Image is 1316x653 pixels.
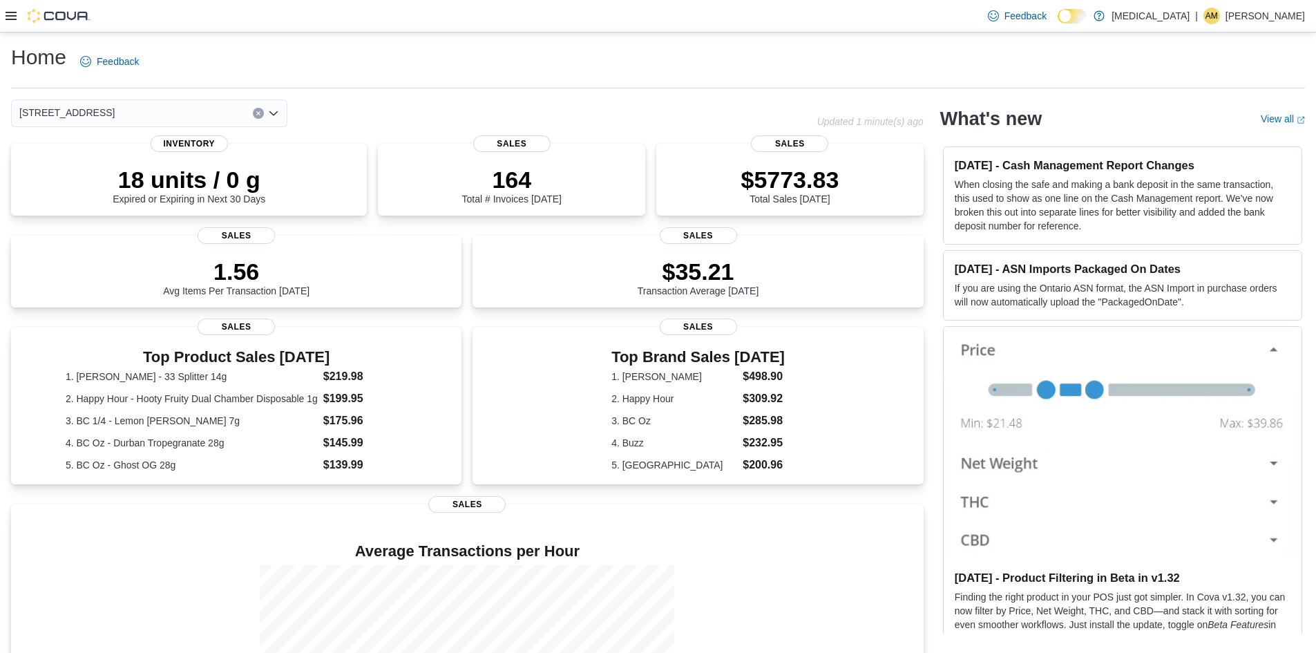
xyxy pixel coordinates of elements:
dt: 3. BC 1/4 - Lemon [PERSON_NAME] 7g [66,414,318,428]
p: [PERSON_NAME] [1226,8,1305,24]
dd: $200.96 [743,457,785,473]
p: $35.21 [638,258,759,285]
svg: External link [1297,116,1305,124]
em: Beta Features [1208,619,1268,630]
div: Total # Invoices [DATE] [462,166,562,205]
dt: 1. [PERSON_NAME] - 33 Splitter 14g [66,370,318,384]
p: 164 [462,166,562,193]
h4: Average Transactions per Hour [22,543,913,560]
span: Sales [751,135,828,152]
h2: What's new [940,108,1042,130]
h3: Top Product Sales [DATE] [66,349,408,366]
dt: 1. [PERSON_NAME] [611,370,737,384]
span: Feedback [1004,9,1047,23]
p: Updated 1 minute(s) ago [817,116,924,127]
a: Feedback [75,48,144,75]
dd: $199.95 [323,390,408,407]
span: Sales [473,135,551,152]
span: Sales [198,319,275,335]
dd: $145.99 [323,435,408,451]
dd: $498.90 [743,368,785,385]
h3: Top Brand Sales [DATE] [611,349,785,366]
p: | [1195,8,1198,24]
dd: $309.92 [743,390,785,407]
input: Dark Mode [1058,9,1087,23]
span: AM [1205,8,1218,24]
dt: 5. BC Oz - Ghost OG 28g [66,458,318,472]
div: Transaction Average [DATE] [638,258,759,296]
dt: 4. BC Oz - Durban Tropegranate 28g [66,436,318,450]
span: Feedback [97,55,139,68]
button: Clear input [253,108,264,119]
h3: [DATE] - ASN Imports Packaged On Dates [955,262,1290,276]
span: Inventory [151,135,228,152]
dd: $175.96 [323,413,408,429]
dd: $139.99 [323,457,408,473]
span: Sales [198,227,275,244]
dt: 4. Buzz [611,436,737,450]
h3: [DATE] - Product Filtering in Beta in v1.32 [955,571,1290,585]
dt: 5. [GEOGRAPHIC_DATA] [611,458,737,472]
h1: Home [11,44,66,71]
button: Open list of options [268,108,279,119]
dt: 3. BC Oz [611,414,737,428]
div: Avg Items Per Transaction [DATE] [163,258,309,296]
dt: 2. Happy Hour - Hooty Fruity Dual Chamber Disposable 1g [66,392,318,406]
span: [STREET_ADDRESS] [19,104,115,121]
a: View allExternal link [1261,113,1305,124]
p: [MEDICAL_DATA] [1112,8,1190,24]
dd: $285.98 [743,413,785,429]
span: Sales [428,496,506,513]
p: $5773.83 [741,166,839,193]
span: Sales [660,227,737,244]
p: 18 units / 0 g [113,166,265,193]
span: Dark Mode [1058,23,1058,24]
p: When closing the safe and making a bank deposit in the same transaction, this used to show as one... [955,178,1290,233]
p: 1.56 [163,258,309,285]
div: Angus MacDonald [1203,8,1220,24]
div: Total Sales [DATE] [741,166,839,205]
p: If you are using the Ontario ASN format, the ASN Import in purchase orders will now automatically... [955,281,1290,309]
div: Expired or Expiring in Next 30 Days [113,166,265,205]
dt: 2. Happy Hour [611,392,737,406]
dd: $219.98 [323,368,408,385]
dd: $232.95 [743,435,785,451]
img: Cova [28,9,90,23]
span: Sales [660,319,737,335]
h3: [DATE] - Cash Management Report Changes [955,158,1290,172]
a: Feedback [982,2,1052,30]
